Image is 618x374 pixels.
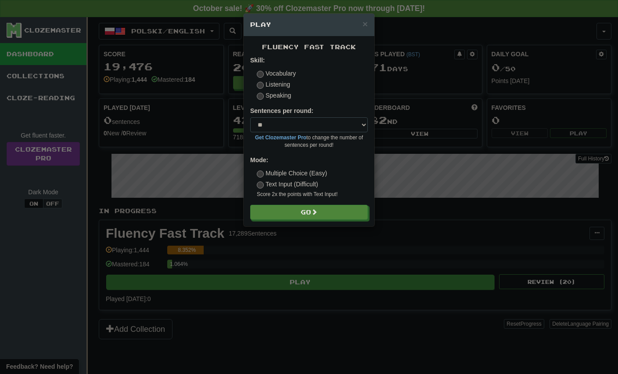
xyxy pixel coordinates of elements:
button: Go [250,205,368,220]
input: Vocabulary [257,71,264,78]
strong: Mode: [250,156,268,163]
label: Multiple Choice (Easy) [257,169,327,178]
label: Sentences per round: [250,106,313,115]
strong: Skill: [250,57,265,64]
button: Close [363,19,368,29]
label: Listening [257,80,290,89]
h5: Play [250,20,368,29]
small: Score 2x the points with Text Input ! [257,191,368,198]
label: Text Input (Difficult) [257,180,318,189]
span: × [363,19,368,29]
input: Listening [257,82,264,89]
a: Get Clozemaster Pro [255,134,306,141]
input: Text Input (Difficult) [257,182,264,189]
label: Speaking [257,91,291,100]
small: to change the number of sentences per round! [250,134,368,149]
input: Speaking [257,93,264,100]
input: Multiple Choice (Easy) [257,171,264,178]
label: Vocabulary [257,69,296,78]
span: Fluency Fast Track [262,43,356,51]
